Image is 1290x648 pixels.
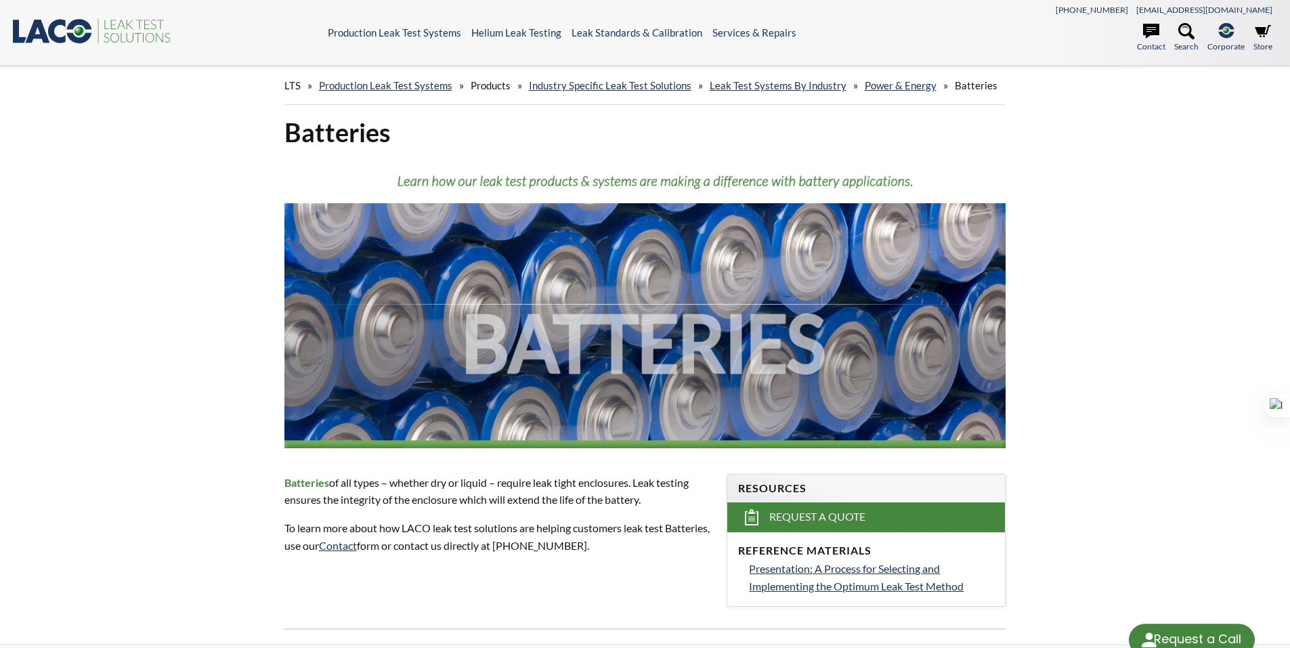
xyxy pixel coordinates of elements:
a: Production Leak Test Systems [328,26,461,39]
img: Batteries header [284,160,1006,448]
span: Products [471,79,511,91]
h4: Reference Materials [738,544,994,558]
a: Leak Standards & Calibration [572,26,702,39]
a: Contact [319,539,357,552]
a: Helium Leak Testing [471,26,561,39]
h1: Batteries [284,116,1006,149]
h4: Resources [738,481,994,496]
a: Contact [1137,23,1165,53]
span: Presentation: A Process for Selecting and Implementing the Optimum Leak Test Method [749,562,964,592]
a: Production Leak Test Systems [319,79,452,91]
a: Store [1253,23,1272,53]
strong: Batteries [284,476,329,489]
a: Leak Test Systems by Industry [710,79,846,91]
a: Services & Repairs [712,26,796,39]
a: Request a Quote [727,502,1005,532]
a: Search [1174,23,1199,53]
a: Presentation: A Process for Selecting and Implementing the Optimum Leak Test Method [749,560,994,595]
a: [EMAIL_ADDRESS][DOMAIN_NAME] [1136,5,1272,15]
a: [PHONE_NUMBER] [1056,5,1128,15]
p: To learn more about how LACO leak test solutions are helping customers leak test Batteries, use o... [284,519,711,554]
div: » » » » » » [284,66,1006,105]
span: Batteries [955,79,997,91]
a: Industry Specific Leak Test Solutions [529,79,691,91]
span: Corporate [1207,40,1245,53]
span: Request a Quote [769,510,865,524]
span: LTS [284,79,301,91]
p: of all types – whether dry or liquid – require leak tight enclosures. Leak testing ensures the in... [284,474,711,509]
a: Power & Energy [865,79,937,91]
